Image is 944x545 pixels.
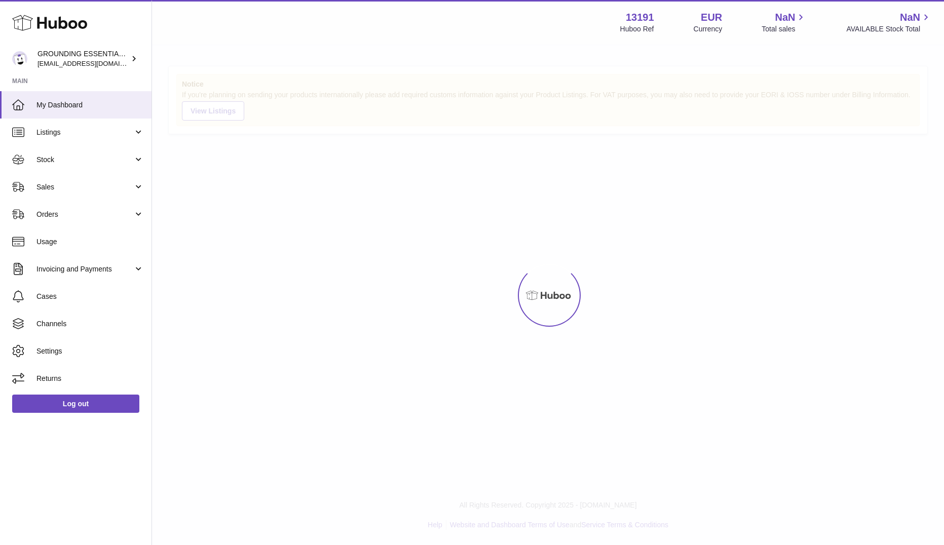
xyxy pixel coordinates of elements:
[694,24,723,34] div: Currency
[626,11,654,24] strong: 13191
[12,395,139,413] a: Log out
[900,11,920,24] span: NaN
[36,210,133,219] span: Orders
[36,128,133,137] span: Listings
[620,24,654,34] div: Huboo Ref
[775,11,795,24] span: NaN
[36,237,144,247] span: Usage
[762,24,807,34] span: Total sales
[36,292,144,301] span: Cases
[36,346,144,356] span: Settings
[37,49,129,68] div: GROUNDING ESSENTIALS INTERNATIONAL SLU
[36,155,133,165] span: Stock
[12,51,27,66] img: espenwkopperud@gmail.com
[37,59,149,67] span: [EMAIL_ADDRESS][DOMAIN_NAME]
[36,374,144,383] span: Returns
[762,11,807,34] a: NaN Total sales
[846,24,932,34] span: AVAILABLE Stock Total
[36,100,144,110] span: My Dashboard
[36,182,133,192] span: Sales
[36,319,144,329] span: Channels
[701,11,722,24] strong: EUR
[846,11,932,34] a: NaN AVAILABLE Stock Total
[36,264,133,274] span: Invoicing and Payments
